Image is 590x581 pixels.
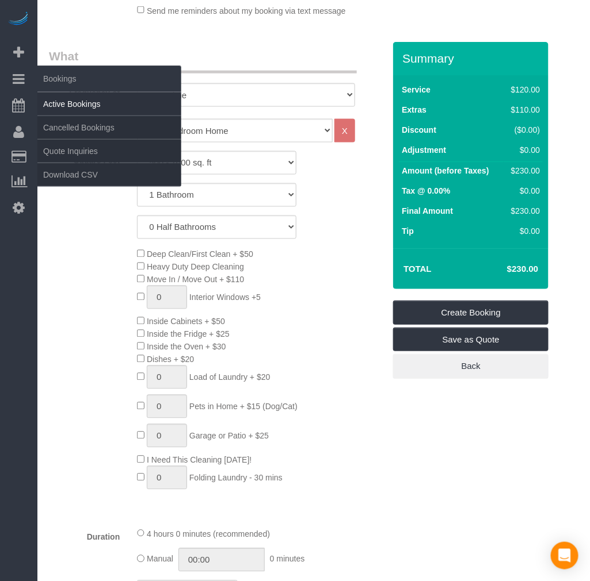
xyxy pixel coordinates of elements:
[473,264,538,274] h4: $230.00
[147,330,230,339] span: Inside the Fridge + $25
[147,343,226,352] span: Inside the Oven + $30
[393,328,549,352] a: Save as Quote
[7,11,30,28] img: Automaid Logo
[507,84,540,95] div: $120.00
[49,48,357,74] legend: What
[147,275,244,284] span: Move In / Move Out + $110
[147,6,346,15] span: Send me reminders about my booking via text message
[507,225,540,237] div: $0.00
[404,264,432,274] strong: Total
[507,124,540,136] div: ($0.00)
[507,185,540,197] div: $0.00
[147,529,270,538] span: 4 hours 0 minutes (recommended)
[37,140,181,163] a: Quote Inquiries
[189,293,261,302] span: Interior Windows +5
[402,225,414,237] label: Tip
[402,52,543,65] h3: Summary
[189,373,271,382] span: Load of Laundry + $20
[37,93,181,116] a: Active Bookings
[147,263,244,272] span: Heavy Duty Deep Cleaning
[507,104,540,116] div: $110.00
[393,301,549,325] a: Create Booking
[402,185,450,197] label: Tax @ 0.00%
[37,92,181,187] ul: Bookings
[147,317,225,326] span: Inside Cabinets + $50
[402,205,453,217] label: Final Amount
[402,84,431,95] label: Service
[37,66,181,92] span: Bookings
[402,144,446,156] label: Adjustment
[402,165,489,176] label: Amount (before Taxes)
[507,165,540,176] div: $230.00
[40,528,128,543] label: Duration
[393,354,549,378] a: Back
[147,250,253,259] span: Deep Clean/First Clean + $50
[37,116,181,139] a: Cancelled Bookings
[189,432,269,441] span: Garage or Patio + $25
[147,555,173,564] span: Manual
[147,355,194,364] span: Dishes + $20
[507,205,540,217] div: $230.00
[189,474,283,483] span: Folding Laundry - 30 mins
[37,163,181,186] a: Download CSV
[402,124,436,136] label: Discount
[551,542,578,570] div: Open Intercom Messenger
[189,402,298,411] span: Pets in Home + $15 (Dog/Cat)
[402,104,427,116] label: Extras
[507,144,540,156] div: $0.00
[270,555,305,564] span: 0 minutes
[147,456,252,465] span: I Need This Cleaning [DATE]!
